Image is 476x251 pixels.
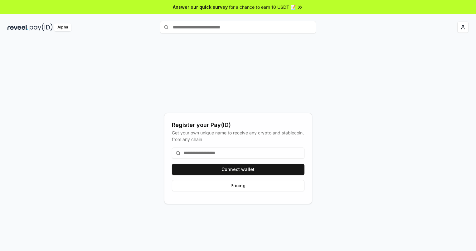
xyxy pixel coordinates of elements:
span: for a chance to earn 10 USDT 📝 [229,4,296,10]
img: reveel_dark [7,23,28,31]
div: Alpha [54,23,71,31]
button: Pricing [172,180,304,191]
img: pay_id [30,23,53,31]
div: Register your Pay(ID) [172,121,304,129]
span: Answer our quick survey [173,4,228,10]
div: Get your own unique name to receive any crypto and stablecoin, from any chain [172,129,304,143]
button: Connect wallet [172,164,304,175]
